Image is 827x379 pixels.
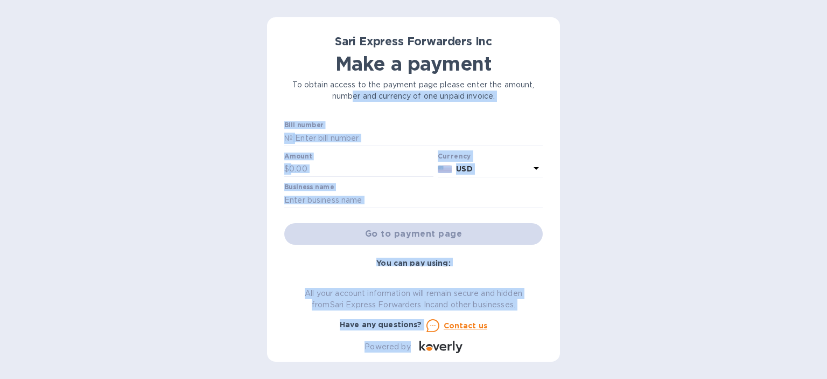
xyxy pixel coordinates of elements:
[335,35,492,48] b: Sari Express Forwarders Inc
[284,163,289,175] p: $
[444,321,488,330] u: Contact us
[284,192,543,208] input: Enter business name
[365,341,410,353] p: Powered by
[456,164,472,173] b: USD
[284,52,543,75] h1: Make a payment
[284,122,323,129] label: Bill number
[289,161,433,177] input: 0.00
[284,79,543,102] p: To obtain access to the payment page please enter the amount, number and currency of one unpaid i...
[284,288,543,311] p: All your account information will remain secure and hidden from Sari Express Forwarders Inc and o...
[438,166,452,173] img: USD
[340,320,422,329] b: Have any questions?
[293,130,543,146] input: Enter bill number
[284,184,334,191] label: Business name
[376,259,450,267] b: You can pay using:
[284,153,312,160] label: Amount
[438,152,471,160] b: Currency
[284,133,293,144] p: №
